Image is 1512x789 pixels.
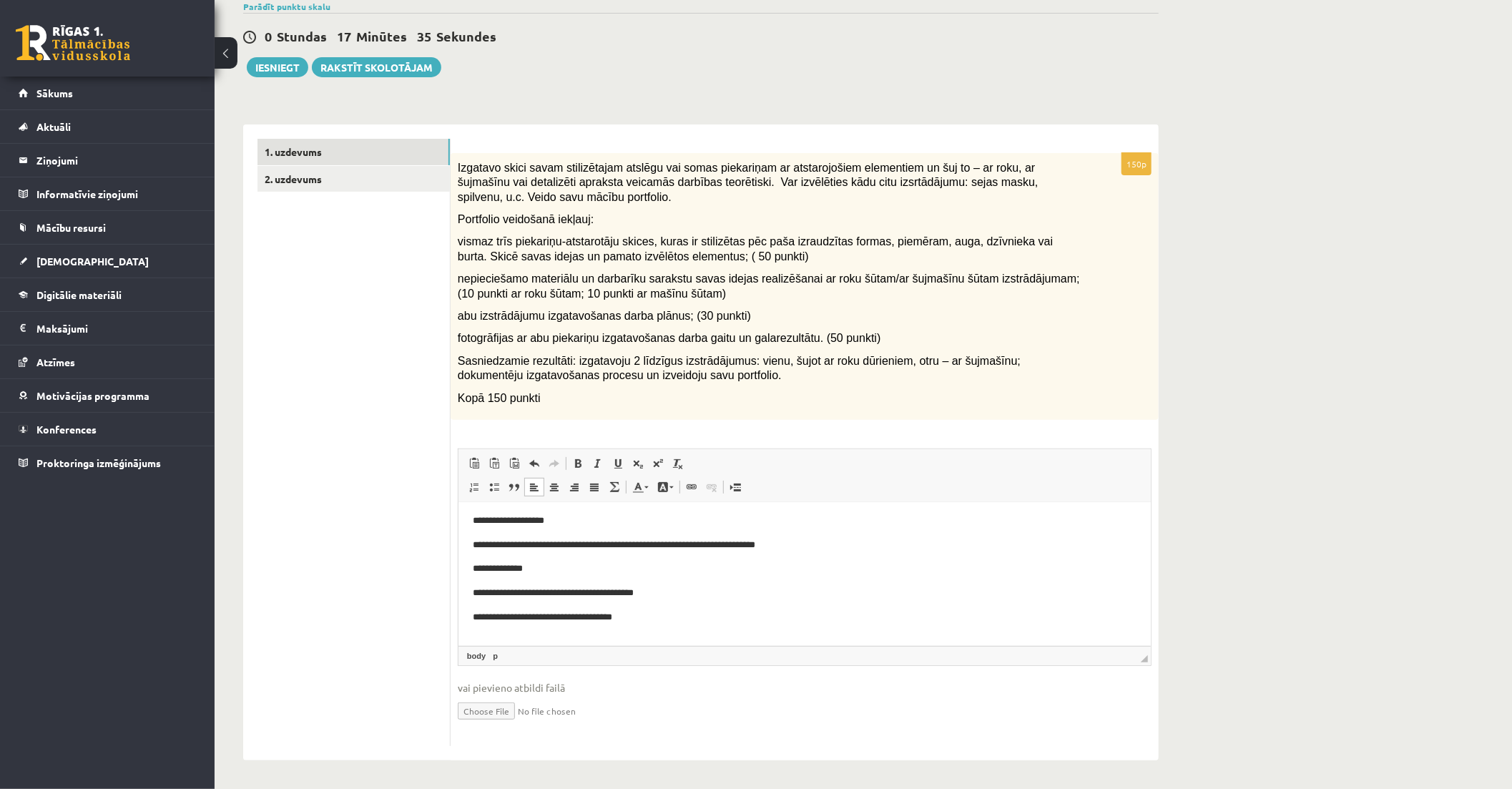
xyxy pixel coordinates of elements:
[247,57,308,77] button: Iesniegt
[458,332,880,344] span: fotogrāfijas ar abu piekariņu izgatavošanas darba gaitu un galarezultātu. (50 punkti)
[243,1,330,12] a: Parādīt punktu skalu
[584,478,604,496] a: По ширине
[19,211,197,244] a: Mācību resursi
[588,454,608,473] a: Курсив (Ctrl+I)
[564,478,584,496] a: По правому краю
[458,235,1053,263] span: vismaz trīs piekariņu-atstarotāju skices, kuras ir stilizētas pēc paša izraudzītas formas, piemēr...
[464,650,489,662] a: Элемент body
[19,77,197,109] a: Sākums
[36,456,161,469] span: Proktoringa izmēģinājums
[36,423,97,436] span: Konferences
[484,478,504,496] a: Вставить / удалить маркированный список
[1141,655,1148,662] span: Перетащите для изменения размера
[484,454,504,473] a: Вставить только текст (Ctrl+Shift+V)
[36,288,122,301] span: Digitālie materiāli
[312,57,441,77] a: Rakstīt skolotājam
[277,28,327,44] span: Stundas
[19,110,197,143] a: Aktuāli
[19,245,197,278] a: [DEMOGRAPHIC_DATA]
[458,392,541,404] span: Kopā 150 punkti
[668,454,688,473] a: Убрать форматирование
[14,11,678,219] body: Визуальный текстовый редактор, wiswyg-editor-user-answer-47433989313000
[257,166,450,192] a: 2. uzdevums
[36,312,197,345] legend: Maksājumi
[524,478,544,496] a: По левому краю
[19,278,197,311] a: Digitālie materiāli
[36,255,149,268] span: [DEMOGRAPHIC_DATA]
[265,28,272,44] span: 0
[702,478,722,496] a: Убрать ссылку
[356,28,407,44] span: Minūtes
[604,478,624,496] a: Математика
[504,454,524,473] a: Вставить из Word
[16,25,130,61] a: Rīgas 1. Tālmācības vidusskola
[19,177,197,210] a: Informatīvie ziņojumi
[36,87,73,99] span: Sākums
[337,28,351,44] span: 17
[544,478,564,496] a: По центру
[504,478,524,496] a: Цитата
[458,213,594,225] span: Portfolio veidošanā iekļauj:
[257,139,450,165] a: 1. uzdevums
[725,478,745,496] a: Вставить разрыв страницы для печати
[648,454,668,473] a: Надстрочный индекс
[36,120,71,133] span: Aktuāli
[628,454,648,473] a: Подстрочный индекс
[544,454,564,473] a: Повторить (Ctrl+Y)
[36,356,75,368] span: Atzīmes
[458,273,1080,300] span: nepieciešamo materiālu un darbarīku sarakstu savas idejas realizēšanai ar roku šūtam/ar šujmašīnu...
[1121,152,1152,175] p: 150p
[19,446,197,479] a: Proktoringa izmēģinājums
[36,221,106,234] span: Mācību resursi
[36,177,197,210] legend: Informatīvie ziņojumi
[417,28,431,44] span: 35
[490,650,501,662] a: Элемент p
[19,144,197,177] a: Ziņojumi
[568,454,588,473] a: Полужирный (Ctrl+B)
[19,346,197,378] a: Atzīmes
[36,389,149,402] span: Motivācijas programma
[458,680,1152,695] span: vai pievieno atbildi failā
[628,478,653,496] a: Цвет текста
[19,379,197,412] a: Motivācijas programma
[524,454,544,473] a: Отменить (Ctrl+Z)
[682,478,702,496] a: Вставить/Редактировать ссылку (Ctrl+K)
[464,478,484,496] a: Вставить / удалить нумерованный список
[36,144,197,177] legend: Ziņojumi
[458,310,751,322] span: abu izstrādājumu izgatavošanas darba plānus; (30 punkti)
[458,162,1039,203] span: Izgatavo skici savam stilizētajam atslēgu vai somas piekariņam ar atstarojošiem elementiem un šuj...
[436,28,496,44] span: Sekundes
[464,454,484,473] a: Вставить (Ctrl+V)
[458,355,1021,382] span: Sasniedzamie rezultāti: izgatavoju 2 līdzīgus izstrādājumus: vienu, šujot ar roku dūrieniem, otru...
[458,503,1151,646] iframe: Визуальный текстовый редактор, wiswyg-editor-user-answer-47433989313000
[608,454,628,473] a: Подчеркнутый (Ctrl+U)
[19,312,197,345] a: Maksājumi
[653,478,678,496] a: Цвет фона
[19,413,197,446] a: Konferences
